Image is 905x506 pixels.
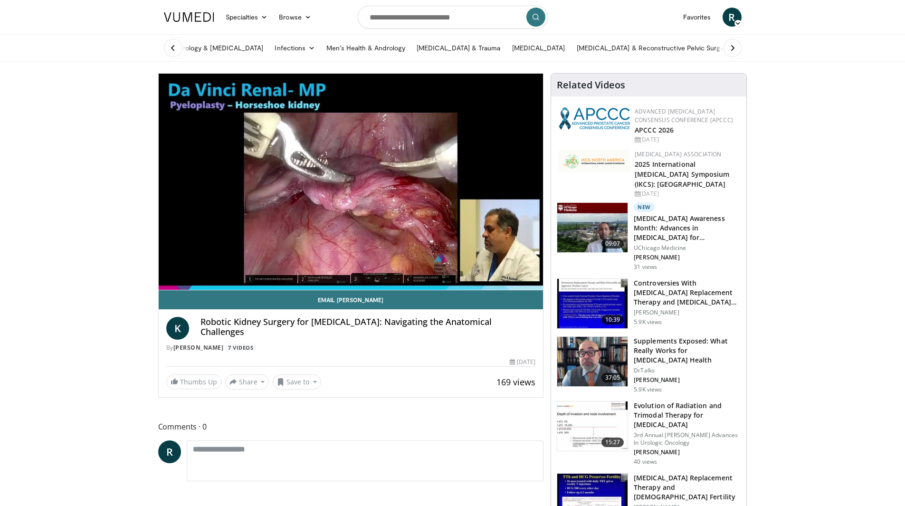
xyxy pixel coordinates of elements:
p: [PERSON_NAME] [634,309,741,316]
span: 15:27 [601,438,624,447]
p: DrTalks [634,367,741,374]
h3: Controversies With [MEDICAL_DATA] Replacement Therapy and [MEDICAL_DATA] Can… [634,278,741,307]
img: 418933e4-fe1c-4c2e-be56-3ce3ec8efa3b.150x105_q85_crop-smart_upscale.jpg [557,279,628,328]
input: Search topics, interventions [358,6,548,29]
span: 37:05 [601,373,624,382]
a: Browse [273,8,317,27]
div: [DATE] [635,190,739,198]
a: [MEDICAL_DATA] [506,38,571,57]
a: Endourology & [MEDICAL_DATA] [158,38,269,57]
p: 3rd Annual [PERSON_NAME] Advances In Urologic Oncology [634,431,741,447]
p: [PERSON_NAME] [634,254,741,261]
a: 09:07 New [MEDICAL_DATA] Awareness Month: Advances in [MEDICAL_DATA] for… UChicago Medicine [PERS... [557,202,741,271]
a: R [158,440,181,463]
h3: [MEDICAL_DATA] Replacement Therapy and [DEMOGRAPHIC_DATA] Fertility [634,473,741,502]
span: 10:39 [601,315,624,325]
a: 15:27 Evolution of Radiation and Trimodal Therapy for [MEDICAL_DATA] 3rd Annual [PERSON_NAME] Adv... [557,401,741,466]
h3: Supplements Exposed: What Really Works for [MEDICAL_DATA] Health [634,336,741,365]
p: [PERSON_NAME] [634,449,741,456]
h3: [MEDICAL_DATA] Awareness Month: Advances in [MEDICAL_DATA] for… [634,214,741,242]
div: [DATE] [510,358,535,366]
a: [MEDICAL_DATA] Association [635,150,721,158]
button: Save to [273,374,321,390]
img: f1f023a9-a474-4de8-84b7-c55bc6abca14.150x105_q85_crop-smart_upscale.jpg [557,203,628,252]
span: 169 views [496,376,535,388]
a: Men’s Health & Andrology [321,38,411,57]
img: 649d3fc0-5ee3-4147-b1a3-955a692e9799.150x105_q85_crop-smart_upscale.jpg [557,337,628,386]
h4: Robotic Kidney Surgery for [MEDICAL_DATA]: Navigating the Anatomical Challenges [200,317,536,337]
a: APCCC 2026 [635,125,674,134]
a: [MEDICAL_DATA] & Trauma [411,38,506,57]
p: [PERSON_NAME] [634,376,741,384]
a: Favorites [677,8,717,27]
a: Email [PERSON_NAME] [159,290,543,309]
a: 7 Videos [225,344,257,352]
p: 40 views [634,458,657,466]
a: Specialties [220,8,274,27]
img: fca7e709-d275-4aeb-92d8-8ddafe93f2a6.png.150x105_q85_autocrop_double_scale_upscale_version-0.2.png [559,150,630,172]
div: By [166,344,536,352]
p: 31 views [634,263,657,271]
p: 5.9K views [634,318,662,326]
a: Infections [269,38,321,57]
img: 15ad4c9f-d4af-4b0e-8567-6cc673462317.150x105_q85_crop-smart_upscale.jpg [557,401,628,451]
a: 2025 International [MEDICAL_DATA] Symposium (IKCS): [GEOGRAPHIC_DATA] [635,160,729,189]
h3: Evolution of Radiation and Trimodal Therapy for [MEDICAL_DATA] [634,401,741,430]
a: Advanced [MEDICAL_DATA] Consensus Conference (APCCC) [635,107,733,124]
a: R [723,8,742,27]
video-js: Video Player [159,74,543,290]
a: K [166,317,189,340]
a: [PERSON_NAME] [173,344,224,352]
img: VuMedi Logo [164,12,214,22]
p: UChicago Medicine [634,244,741,252]
a: 37:05 Supplements Exposed: What Really Works for [MEDICAL_DATA] Health DrTalks [PERSON_NAME] 5.9K... [557,336,741,393]
p: 5.9K views [634,386,662,393]
a: 10:39 Controversies With [MEDICAL_DATA] Replacement Therapy and [MEDICAL_DATA] Can… [PERSON_NAME]... [557,278,741,329]
span: Comments 0 [158,420,544,433]
span: 09:07 [601,239,624,248]
div: [DATE] [635,135,739,144]
img: 92ba7c40-df22-45a2-8e3f-1ca017a3d5ba.png.150x105_q85_autocrop_double_scale_upscale_version-0.2.png [559,107,630,130]
a: [MEDICAL_DATA] & Reconstructive Pelvic Surgery [571,38,736,57]
a: Thumbs Up [166,374,221,389]
p: New [634,202,655,212]
h4: Related Videos [557,79,625,91]
button: Share [225,374,269,390]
